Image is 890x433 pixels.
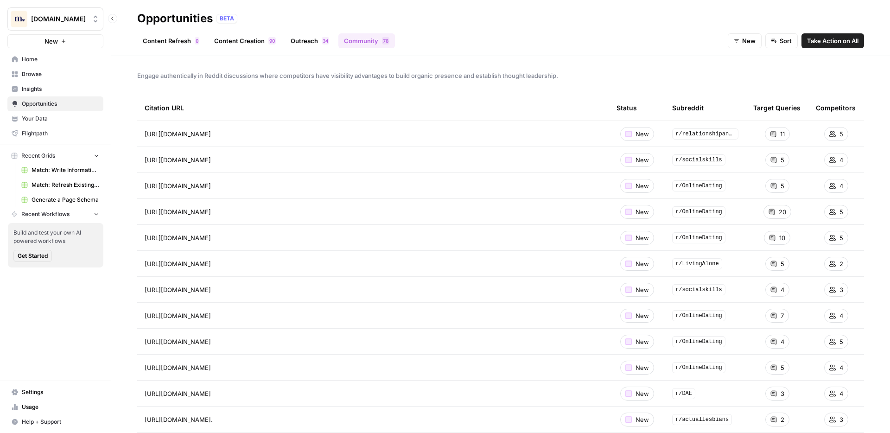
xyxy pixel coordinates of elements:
[145,285,211,294] span: [URL][DOMAIN_NAME]
[672,310,725,321] span: r/OnlineDating
[145,181,211,191] span: [URL][DOMAIN_NAME]
[7,96,103,111] a: Opportunities
[779,207,786,216] span: 20
[839,181,843,191] span: 4
[780,129,785,139] span: 11
[672,388,695,399] span: r/DAE
[617,95,637,121] div: Status
[21,210,70,218] span: Recent Workflows
[636,207,649,216] span: New
[386,37,388,45] span: 8
[137,11,213,26] div: Opportunities
[22,403,99,411] span: Usage
[839,389,843,398] span: 4
[636,129,649,139] span: New
[209,33,281,48] a: Content Creation90
[145,95,602,121] div: Citation URL
[145,311,211,320] span: [URL][DOMAIN_NAME]
[781,259,784,268] span: 5
[672,128,738,140] span: r/relationshipanarchy
[145,155,211,165] span: [URL][DOMAIN_NAME]
[672,258,722,269] span: r/LivingAlone
[383,37,386,45] span: 7
[18,252,48,260] span: Get Started
[22,388,99,396] span: Settings
[322,37,329,45] div: 34
[145,389,211,398] span: [URL][DOMAIN_NAME]
[839,415,843,424] span: 3
[382,37,389,45] div: 78
[7,34,103,48] button: New
[672,95,704,121] div: Subreddit
[137,71,864,80] span: Engage authentically in Reddit discussions where competitors have visibility advantages to build ...
[7,400,103,414] a: Usage
[22,55,99,64] span: Home
[7,414,103,429] button: Help + Support
[7,207,103,221] button: Recent Workflows
[145,129,211,139] span: [URL][DOMAIN_NAME]
[672,206,725,217] span: r/OnlineDating
[672,414,732,425] span: r/actuallesbians
[636,415,649,424] span: New
[636,155,649,165] span: New
[672,336,725,347] span: r/OnlineDating
[801,33,864,48] button: Take Action on All
[765,33,798,48] button: Sort
[268,37,276,45] div: 90
[742,36,756,45] span: New
[781,155,784,165] span: 5
[636,181,649,191] span: New
[781,311,784,320] span: 7
[13,250,52,262] button: Get Started
[779,233,785,242] span: 10
[32,166,99,174] span: Match: Write Informational Article
[7,67,103,82] a: Browse
[7,7,103,31] button: Workspace: Match.com
[839,311,843,320] span: 4
[672,362,725,373] span: r/OnlineDating
[839,363,843,372] span: 4
[636,285,649,294] span: New
[22,115,99,123] span: Your Data
[272,37,275,45] span: 0
[325,37,328,45] span: 4
[32,196,99,204] span: Generate a Page Schema
[781,389,784,398] span: 3
[17,178,103,192] a: Match: Refresh Existing Content
[7,52,103,67] a: Home
[13,229,98,245] span: Build and test your own AI powered workflows
[7,149,103,163] button: Recent Grids
[17,163,103,178] a: Match: Write Informational Article
[636,363,649,372] span: New
[145,207,211,216] span: [URL][DOMAIN_NAME]
[839,233,843,242] span: 5
[145,233,211,242] span: [URL][DOMAIN_NAME]
[22,418,99,426] span: Help + Support
[22,85,99,93] span: Insights
[672,232,725,243] span: r/OnlineDating
[780,36,792,45] span: Sort
[323,37,325,45] span: 3
[636,337,649,346] span: New
[145,259,211,268] span: [URL][DOMAIN_NAME]
[807,36,858,45] span: Take Action on All
[285,33,335,48] a: Outreach34
[839,337,843,346] span: 5
[728,33,762,48] button: New
[196,37,198,45] span: 0
[781,337,784,346] span: 4
[17,192,103,207] a: Generate a Page Schema
[816,95,856,121] div: Competitors
[145,337,211,346] span: [URL][DOMAIN_NAME]
[753,95,801,121] div: Target Queries
[195,37,199,45] div: 0
[31,14,87,24] span: [DOMAIN_NAME]
[269,37,272,45] span: 9
[781,415,784,424] span: 2
[11,11,27,27] img: Match.com Logo
[781,363,784,372] span: 5
[7,385,103,400] a: Settings
[672,284,725,295] span: r/socialskills
[216,14,237,23] div: BETA
[21,152,55,160] span: Recent Grids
